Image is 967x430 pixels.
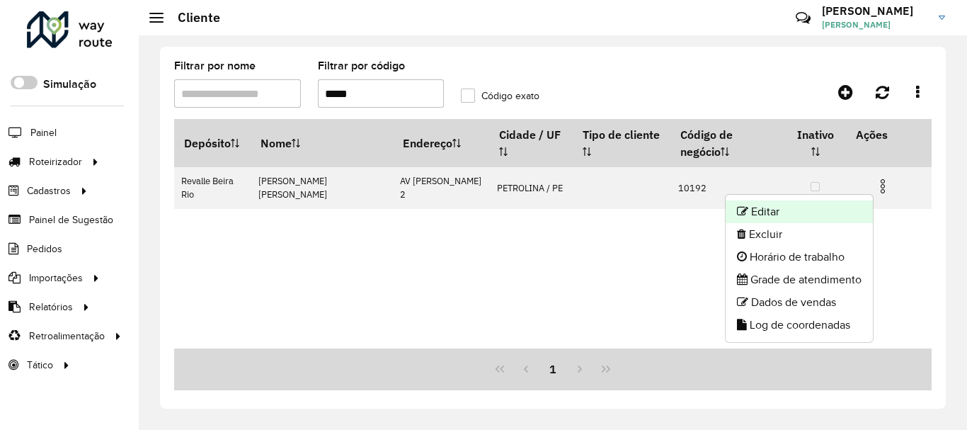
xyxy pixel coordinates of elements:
th: Código de negócio [670,120,784,167]
td: AV [PERSON_NAME] 2 [393,167,490,209]
th: Endereço [393,120,490,167]
li: Editar [726,200,873,223]
a: Contato Rápido [788,3,818,33]
th: Tipo de cliente [573,120,670,167]
label: Simulação [43,76,96,93]
td: PETROLINA / PE [490,167,573,209]
span: [PERSON_NAME] [822,18,928,31]
th: Inativo [785,120,846,167]
th: Nome [251,120,393,167]
li: Log de coordenadas [726,314,873,336]
h3: [PERSON_NAME] [822,4,928,18]
th: Cidade / UF [490,120,573,167]
label: Código exato [461,89,539,103]
li: Excluir [726,223,873,246]
label: Filtrar por código [318,57,405,74]
td: Revalle Beira Rio [174,167,251,209]
li: Horário de trabalho [726,246,873,268]
span: Cadastros [27,183,71,198]
button: 1 [539,356,566,383]
td: [PERSON_NAME] [PERSON_NAME] [251,167,393,209]
span: Pedidos [27,242,62,256]
span: Importações [29,271,83,285]
span: Roteirizador [29,154,82,169]
span: Relatórios [29,300,73,315]
span: Painel de Sugestão [29,213,113,227]
span: Painel [30,125,57,140]
span: Retroalimentação [29,329,105,344]
th: Depósito [174,120,251,167]
li: Dados de vendas [726,291,873,314]
td: 10192 [670,167,784,209]
th: Ações [846,120,931,149]
h2: Cliente [164,10,220,26]
span: Tático [27,358,53,373]
li: Grade de atendimento [726,268,873,291]
label: Filtrar por nome [174,57,256,74]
